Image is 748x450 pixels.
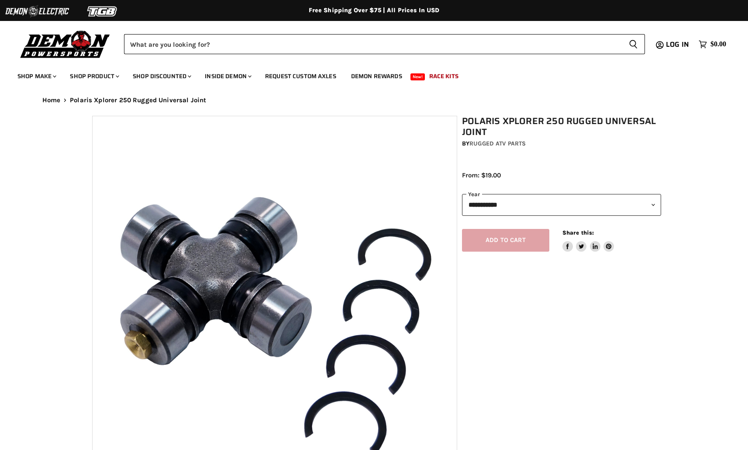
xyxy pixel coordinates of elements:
aside: Share this: [562,229,614,252]
span: New! [410,73,425,80]
h1: Polaris Xplorer 250 Rugged Universal Joint [462,116,661,138]
span: Log in [666,39,689,50]
a: Shop Product [63,67,124,85]
a: Shop Discounted [126,67,196,85]
form: Product [124,34,645,54]
a: Inside Demon [198,67,257,85]
a: Home [42,97,61,104]
img: Demon Electric Logo 2 [4,3,70,20]
a: $0.00 [694,38,731,51]
a: Shop Make [11,67,62,85]
select: year [462,194,661,215]
div: by [462,139,661,149]
a: Race Kits [423,67,465,85]
img: TGB Logo 2 [70,3,135,20]
nav: Breadcrumbs [25,97,724,104]
div: Free Shipping Over $75 | All Prices In USD [25,7,724,14]
span: Share this: [562,229,594,236]
a: Request Custom Axles [259,67,343,85]
a: Log in [662,41,694,48]
a: Demon Rewards [345,67,409,85]
span: Polaris Xplorer 250 Rugged Universal Joint [70,97,206,104]
img: Demon Powersports [17,28,113,59]
span: From: $19.00 [462,171,501,179]
ul: Main menu [11,64,724,85]
a: Rugged ATV Parts [469,140,526,147]
span: $0.00 [710,40,726,48]
input: Search [124,34,622,54]
button: Search [622,34,645,54]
